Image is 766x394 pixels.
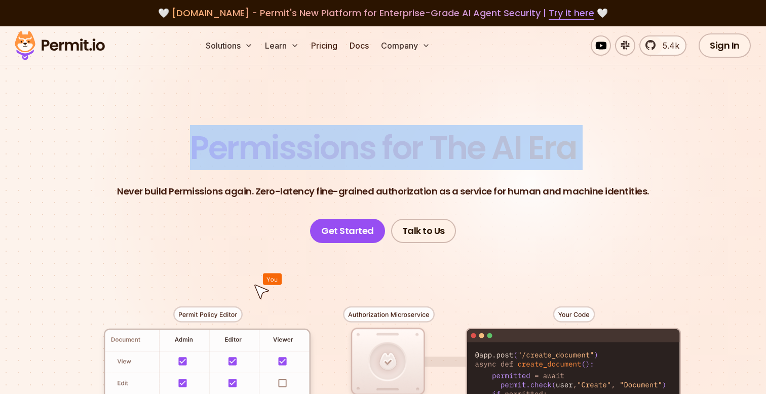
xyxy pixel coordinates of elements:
[391,219,456,243] a: Talk to Us
[549,7,594,20] a: Try it here
[346,35,373,56] a: Docs
[377,35,434,56] button: Company
[699,33,751,58] a: Sign In
[639,35,686,56] a: 5.4k
[307,35,341,56] a: Pricing
[310,219,385,243] a: Get Started
[172,7,594,19] span: [DOMAIN_NAME] - Permit's New Platform for Enterprise-Grade AI Agent Security |
[261,35,303,56] button: Learn
[202,35,257,56] button: Solutions
[10,28,109,63] img: Permit logo
[190,125,576,170] span: Permissions for The AI Era
[117,184,649,199] p: Never build Permissions again. Zero-latency fine-grained authorization as a service for human and...
[657,40,679,52] span: 5.4k
[24,6,742,20] div: 🤍 🤍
